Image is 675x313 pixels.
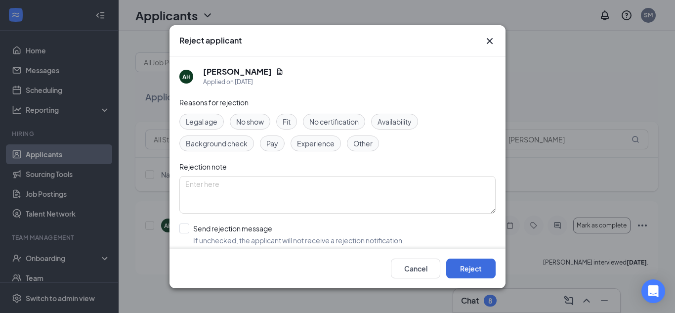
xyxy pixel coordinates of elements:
[203,66,272,77] h5: [PERSON_NAME]
[283,116,291,127] span: Fit
[484,35,496,47] svg: Cross
[297,138,335,149] span: Experience
[484,35,496,47] button: Close
[179,98,249,107] span: Reasons for rejection
[179,35,242,46] h3: Reject applicant
[186,116,217,127] span: Legal age
[391,258,440,278] button: Cancel
[203,77,284,87] div: Applied on [DATE]
[641,279,665,303] div: Open Intercom Messenger
[446,258,496,278] button: Reject
[236,116,264,127] span: No show
[309,116,359,127] span: No certification
[182,72,191,81] div: AH
[276,68,284,76] svg: Document
[266,138,278,149] span: Pay
[353,138,373,149] span: Other
[179,162,227,171] span: Rejection note
[378,116,412,127] span: Availability
[186,138,248,149] span: Background check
